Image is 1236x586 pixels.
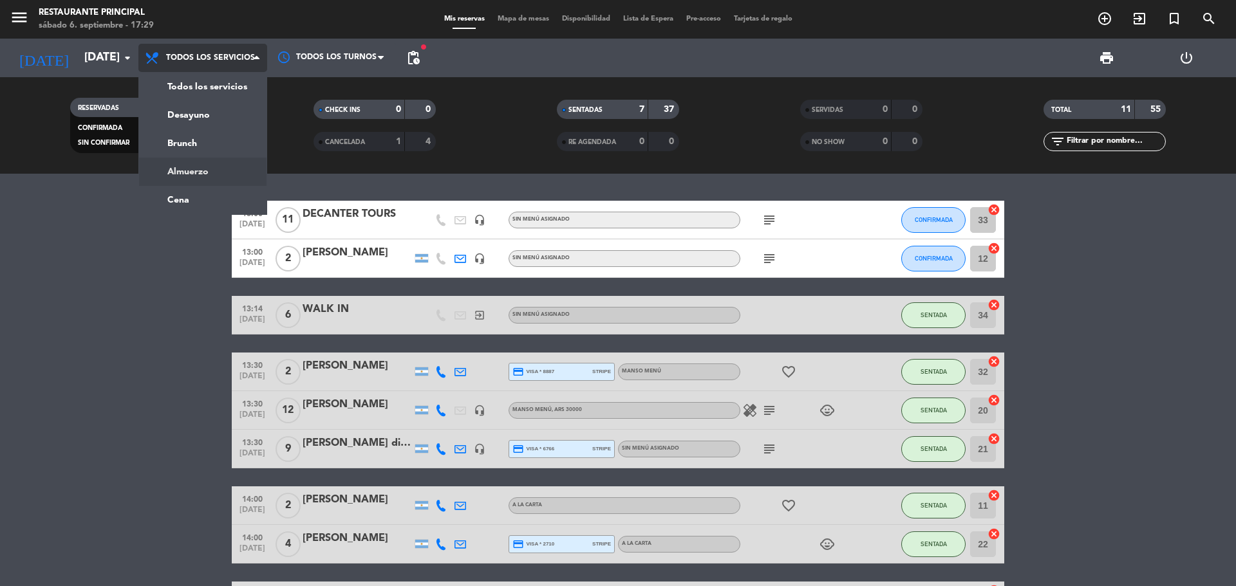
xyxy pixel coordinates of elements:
[276,359,301,385] span: 2
[1065,134,1165,149] input: Filtrar por nombre...
[921,540,947,547] span: SENTADA
[592,444,611,453] span: stripe
[552,407,582,412] span: , ARS 30000
[303,244,412,261] div: [PERSON_NAME]
[236,434,268,449] span: 13:30
[988,242,1000,255] i: cancel
[236,220,268,235] span: [DATE]
[912,105,920,114] strong: 0
[474,214,485,226] i: headset_mic
[680,15,727,23] span: Pre-acceso
[78,140,129,146] span: SIN CONFIRMAR
[474,309,485,321] i: exit_to_app
[236,449,268,464] span: [DATE]
[406,50,421,66] span: pending_actions
[556,15,617,23] span: Disponibilidad
[512,502,542,508] span: A LA CARTA
[236,544,268,559] span: [DATE]
[915,216,953,223] span: CONFIRMADA
[921,502,947,509] span: SENTADA
[988,298,1000,311] i: cancel
[10,8,29,27] i: menu
[426,105,433,114] strong: 0
[420,43,427,51] span: fiber_manual_record
[1132,11,1147,26] i: exit_to_app
[727,15,799,23] span: Tarjetas de regalo
[512,538,524,550] i: credit_card
[39,6,154,19] div: Restaurante Principal
[901,246,966,271] button: CONFIRMADA
[901,302,966,328] button: SENTADA
[639,105,644,114] strong: 7
[762,441,777,457] i: subject
[236,300,268,315] span: 13:14
[396,105,401,114] strong: 0
[762,251,777,266] i: subject
[426,137,433,146] strong: 4
[1179,50,1194,66] i: power_settings_new
[512,312,570,317] span: Sin menú asignado
[236,315,268,330] span: [DATE]
[901,398,966,423] button: SENTADA
[988,527,1000,540] i: cancel
[303,396,412,413] div: [PERSON_NAME]
[1150,105,1163,114] strong: 55
[396,137,401,146] strong: 1
[474,405,485,416] i: headset_mic
[139,101,267,129] a: Desayuno
[622,541,651,546] span: A LA CARTA
[592,540,611,548] span: stripe
[139,73,267,101] a: Todos los servicios
[139,129,267,158] a: Brunch
[921,407,947,414] span: SENTADA
[568,139,616,145] span: RE AGENDADA
[512,255,570,261] span: Sin menú asignado
[303,530,412,547] div: [PERSON_NAME]
[276,302,301,328] span: 6
[622,369,661,374] span: MANSO MENÚ
[474,443,485,455] i: headset_mic
[883,105,888,114] strong: 0
[1099,50,1114,66] span: print
[1147,39,1226,77] div: LOG OUT
[901,493,966,518] button: SENTADA
[912,137,920,146] strong: 0
[236,529,268,544] span: 14:00
[236,372,268,387] span: [DATE]
[512,443,554,455] span: visa * 6766
[1201,11,1217,26] i: search
[512,217,570,222] span: Sin menú asignado
[276,398,301,423] span: 12
[921,311,947,318] span: SENTADA
[1051,107,1071,113] span: TOTAL
[120,50,135,66] i: arrow_drop_down
[915,255,953,262] span: CONFIRMADA
[512,443,524,455] i: credit_card
[1097,11,1112,26] i: add_circle_outline
[742,403,758,418] i: healing
[901,531,966,557] button: SENTADA
[236,506,268,520] span: [DATE]
[762,212,777,228] i: subject
[988,432,1000,445] i: cancel
[236,357,268,372] span: 13:30
[901,436,966,462] button: SENTADA
[303,435,412,452] div: [PERSON_NAME] di [PERSON_NAME]
[812,107,843,113] span: SERVIDAS
[276,493,301,518] span: 2
[78,125,122,131] span: CONFIRMADA
[781,364,796,380] i: favorite_border
[512,538,554,550] span: visa * 2710
[78,105,119,111] span: RESERVADAS
[276,246,301,271] span: 2
[921,445,947,452] span: SENTADA
[901,359,966,385] button: SENTADA
[781,498,796,513] i: favorite_border
[1050,134,1065,149] i: filter_list
[10,8,29,32] button: menu
[276,436,301,462] span: 9
[276,207,301,233] span: 11
[812,139,845,145] span: NO SHOW
[639,137,644,146] strong: 0
[988,394,1000,407] i: cancel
